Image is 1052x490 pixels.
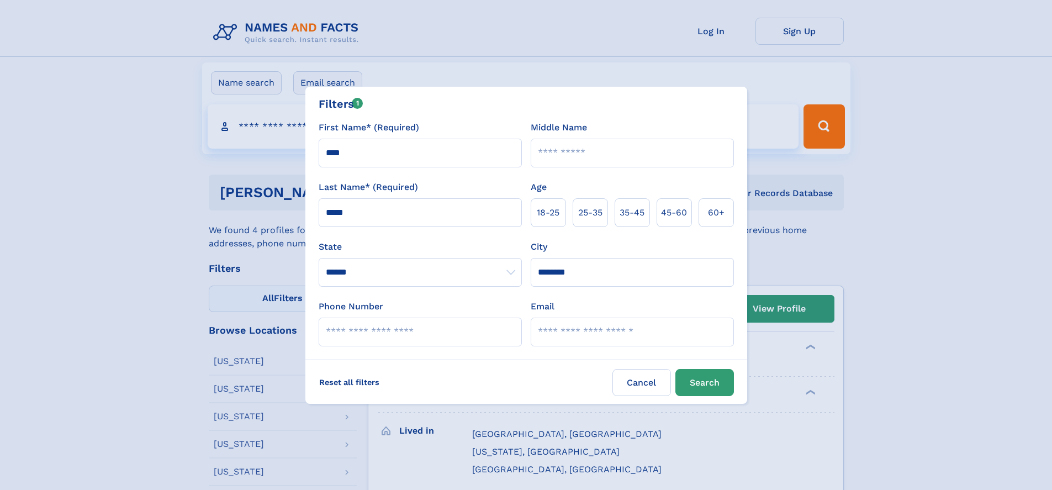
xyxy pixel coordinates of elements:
[531,181,547,194] label: Age
[319,240,522,254] label: State
[620,206,644,219] span: 35‑45
[675,369,734,396] button: Search
[661,206,687,219] span: 45‑60
[319,121,419,134] label: First Name* (Required)
[708,206,725,219] span: 60+
[578,206,602,219] span: 25‑35
[312,369,387,396] label: Reset all filters
[531,300,554,313] label: Email
[319,96,363,112] div: Filters
[612,369,671,396] label: Cancel
[319,181,418,194] label: Last Name* (Required)
[531,240,547,254] label: City
[537,206,559,219] span: 18‑25
[319,300,383,313] label: Phone Number
[531,121,587,134] label: Middle Name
